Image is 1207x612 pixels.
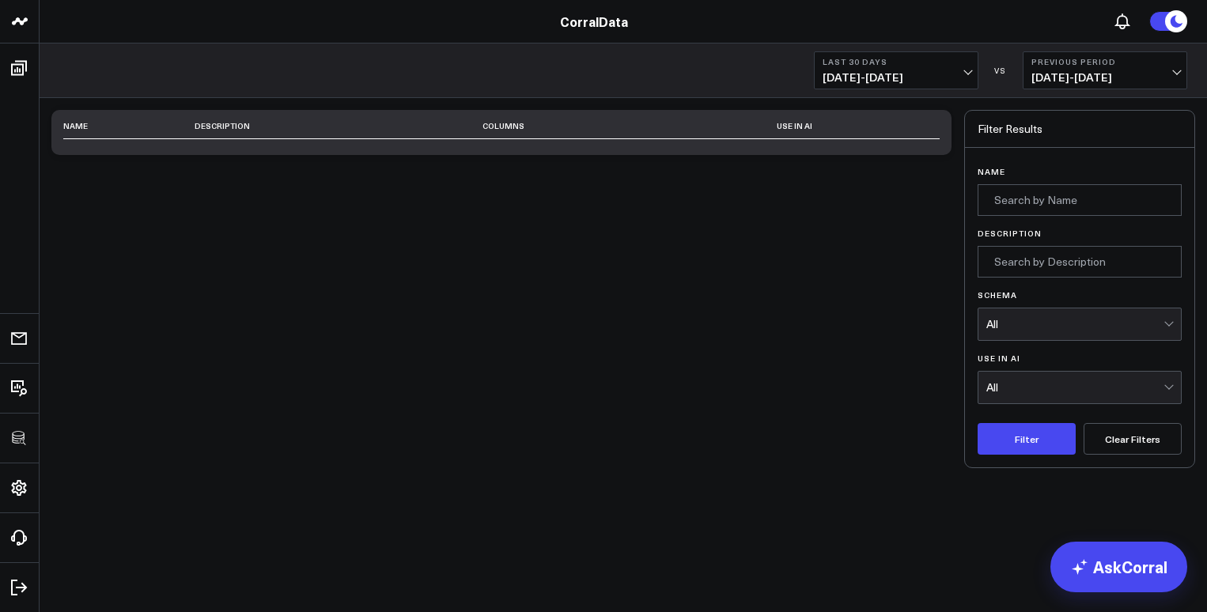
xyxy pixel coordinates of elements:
[63,113,195,139] th: Name
[978,290,1182,300] label: Schema
[823,71,970,84] span: [DATE] - [DATE]
[1050,542,1187,592] a: AskCorral
[986,318,1163,331] div: All
[978,229,1182,238] label: Description
[986,66,1015,75] div: VS
[965,111,1194,148] div: Filter Results
[978,353,1182,363] label: Use in AI
[1031,71,1179,84] span: [DATE] - [DATE]
[195,113,482,139] th: Description
[986,381,1163,394] div: All
[1031,57,1179,66] b: Previous Period
[702,113,889,139] th: Use in AI
[978,184,1182,216] input: Search by Name
[814,51,978,89] button: Last 30 Days[DATE]-[DATE]
[823,57,970,66] b: Last 30 Days
[482,113,702,139] th: Columns
[1084,423,1182,455] button: Clear Filters
[560,13,628,30] a: CorralData
[978,246,1182,278] input: Search by Description
[978,423,1076,455] button: Filter
[1023,51,1187,89] button: Previous Period[DATE]-[DATE]
[978,167,1182,176] label: Name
